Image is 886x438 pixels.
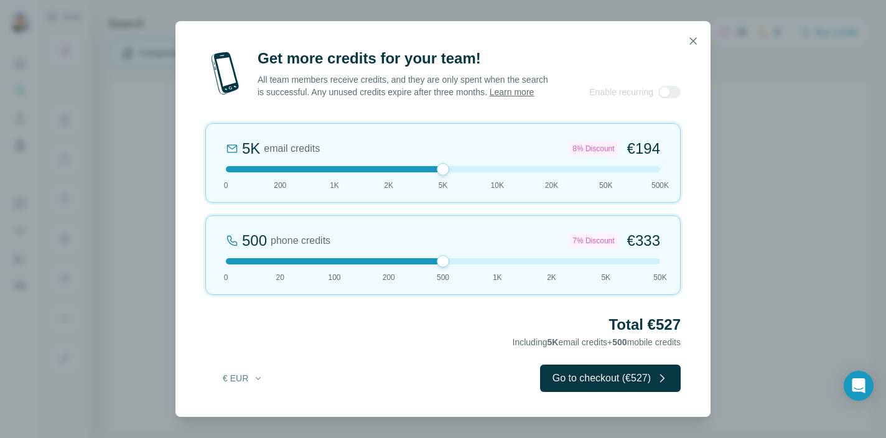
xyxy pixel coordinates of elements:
span: €194 [627,139,660,159]
div: Open Intercom Messenger [844,371,874,401]
span: 500 [612,337,627,347]
span: 200 [383,272,395,283]
span: 10K [491,180,504,191]
span: 1K [330,180,339,191]
span: 20K [545,180,558,191]
button: € EUR [214,367,272,389]
span: email credits [264,141,320,156]
span: 0 [224,180,228,191]
div: 500 [242,231,267,251]
span: 2K [384,180,393,191]
div: 7% Discount [569,233,618,248]
span: 5K [548,337,559,347]
a: Learn more [490,87,534,97]
span: 500 [437,272,449,283]
span: 5K [601,272,610,283]
span: 1K [493,272,502,283]
span: phone credits [271,233,330,248]
h2: Total €527 [205,315,681,335]
button: Go to checkout (€527) [540,365,681,392]
span: 2K [547,272,556,283]
span: €333 [627,231,660,251]
span: 500K [651,180,669,191]
p: All team members receive credits, and they are only spent when the search is successful. Any unus... [258,73,549,98]
span: 50K [653,272,666,283]
img: mobile-phone [205,49,245,98]
span: 5K [439,180,448,191]
span: 200 [274,180,286,191]
div: 8% Discount [569,141,618,156]
span: Including email credits + mobile credits [513,337,681,347]
span: 50K [599,180,612,191]
span: 100 [328,272,340,283]
span: 0 [224,272,228,283]
span: Enable recurring [589,86,653,98]
span: 20 [276,272,284,283]
div: 5K [242,139,260,159]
